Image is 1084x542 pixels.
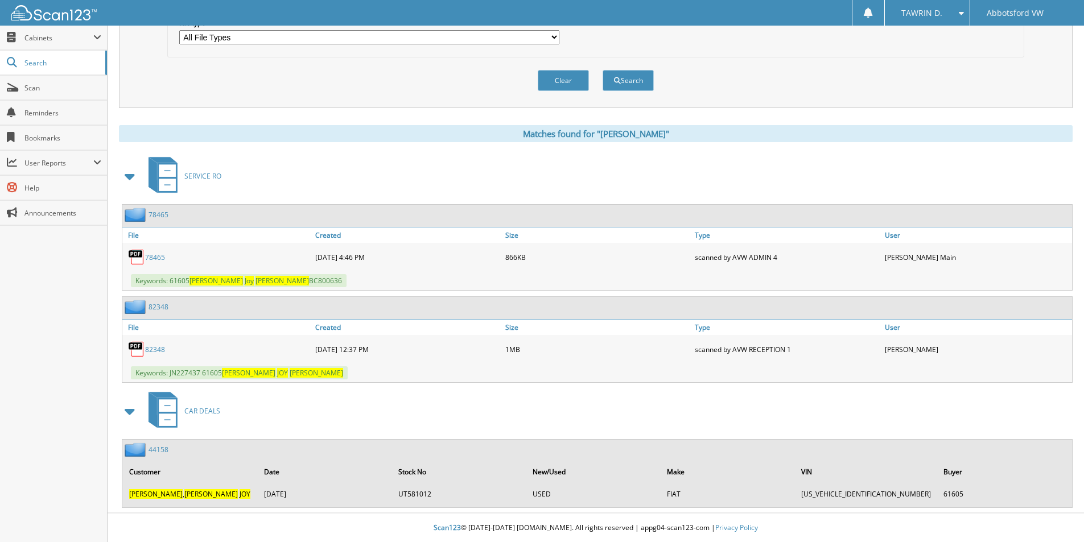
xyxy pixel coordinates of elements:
[938,485,1071,503] td: 61605
[145,253,165,262] a: 78465
[149,445,168,454] a: 44158
[312,338,502,361] div: [DATE] 12:37 PM
[24,83,101,93] span: Scan
[184,489,238,499] span: [PERSON_NAME]
[661,485,794,503] td: FIAT
[255,276,309,286] span: [PERSON_NAME]
[692,338,882,361] div: scanned by AVW RECEPTION 1
[24,208,101,218] span: Announcements
[938,460,1071,483] th: Buyer
[142,388,220,433] a: CAR DEALS
[434,523,461,532] span: Scan123
[258,485,391,503] td: [DATE]
[603,70,654,91] button: Search
[715,523,758,532] a: Privacy Policy
[245,276,254,286] span: Joy
[502,320,693,335] a: Size
[882,246,1072,268] div: [PERSON_NAME] Main
[312,227,502,243] a: Created
[125,442,149,457] img: folder2.png
[692,227,882,243] a: Type
[882,338,1072,361] div: [PERSON_NAME]
[277,368,288,378] span: JOY
[128,249,145,266] img: PDF.png
[987,10,1044,16] span: Abbotsford VW
[24,58,100,68] span: Search
[131,274,347,287] span: Keywords: 61605 BC800636
[108,514,1084,542] div: © [DATE]-[DATE] [DOMAIN_NAME]. All rights reserved | appg04-scan123-com |
[527,460,660,483] th: New/Used
[538,70,589,91] button: Clear
[149,302,168,312] a: 82348
[123,460,257,483] th: Customer
[24,183,101,193] span: Help
[189,276,243,286] span: [PERSON_NAME]
[527,485,660,503] td: USED
[125,208,149,222] img: folder2.png
[240,489,250,499] span: JOY
[312,246,502,268] div: [DATE] 4:46 PM
[692,320,882,335] a: Type
[24,33,93,43] span: Cabinets
[796,485,937,503] td: [US_VEHICLE_IDENTIFICATION_NUMBER]
[393,485,526,503] td: UT581012
[122,227,312,243] a: File
[222,368,275,378] span: [PERSON_NAME]
[290,368,343,378] span: [PERSON_NAME]
[11,5,97,20] img: scan123-logo-white.svg
[129,489,183,499] span: [PERSON_NAME]
[258,460,391,483] th: Date
[1027,487,1084,542] iframe: Chat Widget
[24,108,101,118] span: Reminders
[882,320,1072,335] a: User
[502,246,693,268] div: 866KB
[184,171,221,181] span: SERVICE RO
[149,210,168,220] a: 78465
[131,366,348,379] span: Keywords: JN227437 61605
[119,125,1073,142] div: Matches found for "[PERSON_NAME]"
[502,338,693,361] div: 1MB
[123,485,257,503] td: ,
[184,406,220,416] span: CAR DEALS
[502,227,693,243] a: Size
[901,10,942,16] span: TAWRIN D.
[24,158,93,168] span: User Reports
[882,227,1072,243] a: User
[125,300,149,314] img: folder2.png
[692,246,882,268] div: scanned by AVW ADMIN 4
[796,460,937,483] th: VIN
[128,341,145,358] img: PDF.png
[24,133,101,143] span: Bookmarks
[145,345,165,354] a: 82348
[312,320,502,335] a: Created
[661,460,794,483] th: Make
[122,320,312,335] a: File
[393,460,526,483] th: Stock No
[142,154,221,198] a: SERVICE RO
